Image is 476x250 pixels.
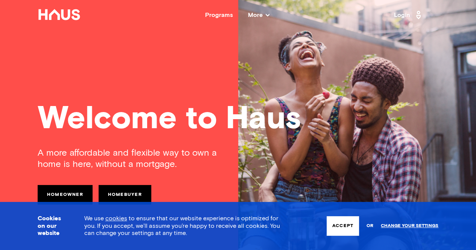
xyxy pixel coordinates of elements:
a: Programs [205,12,233,18]
span: More [248,12,269,18]
div: A more affordable and flexible way to own a home is here, without a mortgage. [38,147,238,170]
a: cookies [105,215,127,221]
a: Homebuyer [99,185,151,205]
h3: Cookies on our website [38,215,65,237]
a: Homeowner [38,185,93,205]
a: Change your settings [381,223,438,229]
span: or [367,220,373,233]
div: Welcome to Haus [38,103,438,135]
a: Login [394,9,423,21]
button: Accept [327,216,359,236]
span: We use to ensure that our website experience is optimized for you. If you accept, we’ll assume yo... [84,215,280,236]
